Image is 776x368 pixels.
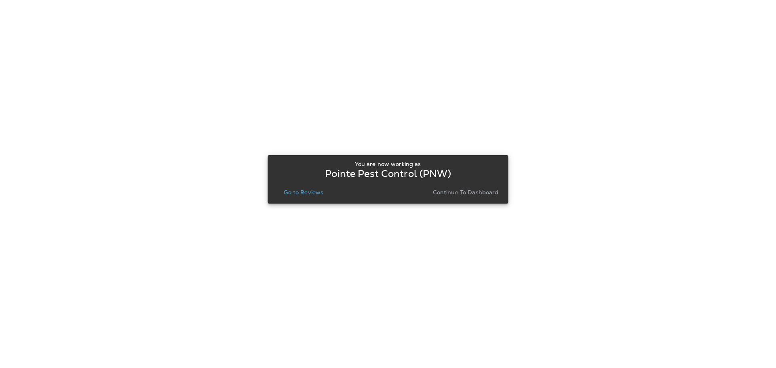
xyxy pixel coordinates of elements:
p: Go to Reviews [284,189,323,196]
p: Pointe Pest Control (PNW) [325,170,451,177]
p: You are now working as [355,161,421,167]
button: Continue to Dashboard [430,187,502,198]
button: Go to Reviews [280,187,327,198]
p: Continue to Dashboard [433,189,499,196]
